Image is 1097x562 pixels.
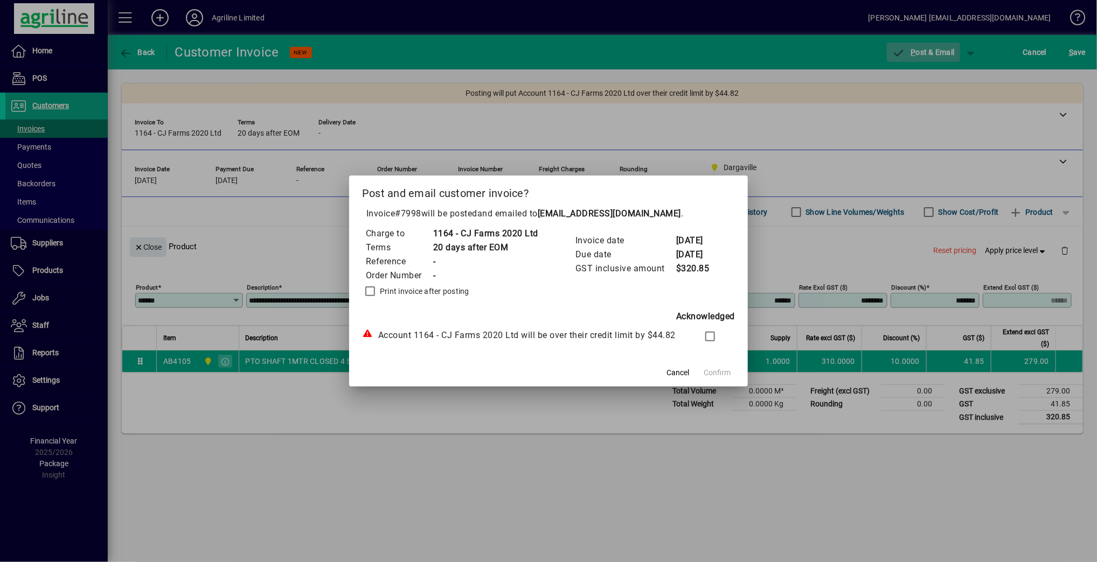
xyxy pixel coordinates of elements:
[433,255,538,269] td: -
[575,262,676,276] td: GST inclusive amount
[433,227,538,241] td: 1164 - CJ Farms 2020 Ltd
[676,234,719,248] td: [DATE]
[362,310,735,323] div: Acknowledged
[666,367,689,378] span: Cancel
[538,208,681,219] b: [EMAIL_ADDRESS][DOMAIN_NAME]
[477,208,681,219] span: and emailed to
[433,241,538,255] td: 20 days after EOM
[433,269,538,283] td: -
[362,207,735,220] p: Invoice will be posted .
[362,329,684,342] div: Account 1164 - CJ Farms 2020 Ltd will be over their credit limit by $44.82
[676,248,719,262] td: [DATE]
[661,363,695,382] button: Cancel
[378,286,469,297] label: Print invoice after posting
[395,208,422,219] span: #7998
[575,248,676,262] td: Due date
[365,227,433,241] td: Charge to
[575,234,676,248] td: Invoice date
[365,269,433,283] td: Order Number
[349,175,748,207] h2: Post and email customer invoice?
[365,255,433,269] td: Reference
[676,262,719,276] td: $320.85
[365,241,433,255] td: Terms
